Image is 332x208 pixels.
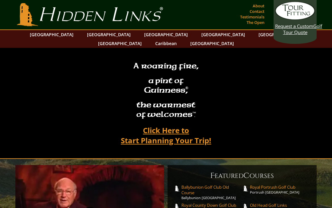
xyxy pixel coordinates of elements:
[129,59,203,123] h2: A roaring fire, a pint of Guinness , the warmest of welcomesâ„¢.
[248,7,266,16] a: Contact
[141,30,191,39] a: [GEOGRAPHIC_DATA]
[181,184,242,200] a: Ballybunion Golf Club Old CourseBallybunion [GEOGRAPHIC_DATA]
[251,2,266,10] a: About
[275,23,313,29] span: Request a Custom
[210,171,215,181] span: F
[255,30,305,39] a: [GEOGRAPHIC_DATA]
[198,30,248,39] a: [GEOGRAPHIC_DATA]
[181,202,242,208] span: Royal County Down Golf Club
[250,202,311,208] span: Old Head Golf Links
[245,18,266,27] a: The Open
[84,30,134,39] a: [GEOGRAPHIC_DATA]
[27,30,77,39] a: [GEOGRAPHIC_DATA]
[152,39,180,48] a: Caribbean
[115,123,217,148] a: Click Here toStart Planning Your Trip!
[239,13,266,21] a: Testimonials
[181,184,242,195] span: Ballybunion Golf Club Old Course
[174,171,310,181] h6: eatured ourses
[250,184,311,190] span: Royal Portrush Golf Club
[243,171,250,181] span: C
[275,2,315,35] a: Request a CustomGolf Tour Quote
[187,39,237,48] a: [GEOGRAPHIC_DATA]
[250,184,311,195] a: Royal Portrush Golf ClubPortrush [GEOGRAPHIC_DATA]
[95,39,145,48] a: [GEOGRAPHIC_DATA]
